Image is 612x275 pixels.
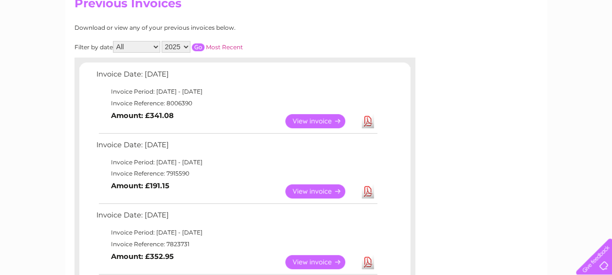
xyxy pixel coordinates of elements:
[94,238,379,250] td: Invoice Reference: 7823731
[94,98,379,109] td: Invoice Reference: 8006390
[94,209,379,227] td: Invoice Date: [DATE]
[94,68,379,86] td: Invoice Date: [DATE]
[76,5,537,47] div: Clear Business is a trading name of Verastar Limited (registered in [GEOGRAPHIC_DATA] No. 3667643...
[441,41,459,49] a: Water
[285,255,357,269] a: View
[111,181,169,190] b: Amount: £191.15
[206,43,243,51] a: Most Recent
[74,24,330,31] div: Download or view any of your previous invoices below.
[94,227,379,238] td: Invoice Period: [DATE] - [DATE]
[94,86,379,98] td: Invoice Period: [DATE] - [DATE]
[492,41,521,49] a: Telecoms
[362,255,374,269] a: Download
[547,41,571,49] a: Contact
[580,41,603,49] a: Log out
[527,41,541,49] a: Blog
[94,157,379,168] td: Invoice Period: [DATE] - [DATE]
[21,25,71,55] img: logo.png
[111,252,174,261] b: Amount: £352.95
[111,111,174,120] b: Amount: £341.08
[94,138,379,157] td: Invoice Date: [DATE]
[362,184,374,198] a: Download
[362,114,374,128] a: Download
[94,168,379,179] td: Invoice Reference: 7915590
[74,41,330,53] div: Filter by date
[285,114,357,128] a: View
[285,184,357,198] a: View
[428,5,496,17] a: 0333 014 3131
[465,41,486,49] a: Energy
